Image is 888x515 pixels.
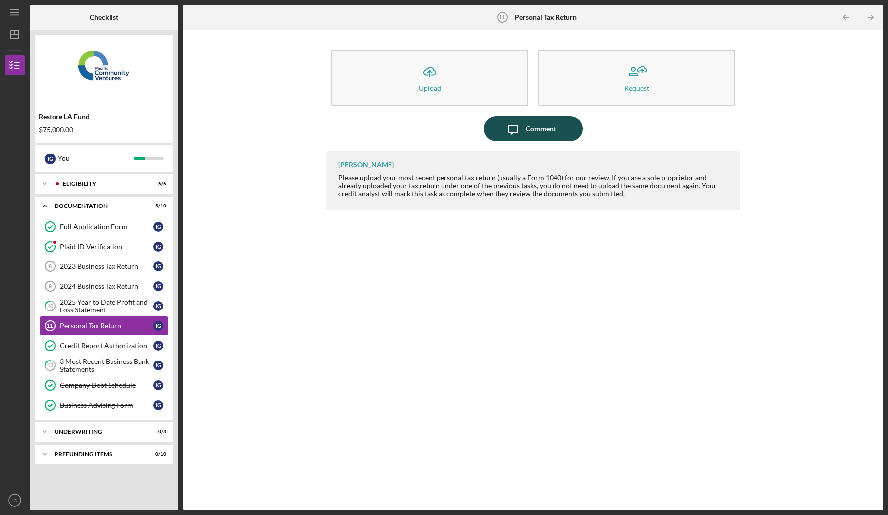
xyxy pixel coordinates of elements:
div: 3 Most Recent Business Bank Statements [60,358,153,373]
div: Documentation [55,203,141,209]
div: Prefunding Items [55,451,141,457]
button: Upload [331,50,528,106]
a: 102025 Year to Date Profit and Loss StatementIG [40,296,168,316]
button: IG [5,490,25,510]
div: You [58,150,134,167]
button: Request [538,50,735,106]
div: Comment [526,116,556,141]
div: I G [153,281,163,291]
a: Business Advising FormIG [40,395,168,415]
div: I G [153,360,163,370]
div: [PERSON_NAME] [338,161,394,169]
tspan: 8 [49,263,52,269]
div: Restore LA Fund [39,113,169,121]
div: 6 / 6 [148,181,166,187]
b: Checklist [90,13,118,21]
div: Full Application Form [60,223,153,231]
a: Company Debt ScheduleIG [40,375,168,395]
a: Full Application FormIG [40,217,168,237]
a: 133 Most Recent Business Bank StatementsIG [40,356,168,375]
div: I G [45,154,55,164]
div: Request [624,84,649,92]
div: I G [153,380,163,390]
div: I G [153,301,163,311]
div: 2025 Year to Date Profit and Loss Statement [60,298,153,314]
a: 92024 Business Tax ReturnIG [40,276,168,296]
div: I G [153,222,163,232]
tspan: 9 [49,283,52,289]
div: Credit Report Authorization [60,342,153,350]
div: I G [153,261,163,271]
div: $75,000.00 [39,126,169,134]
div: I G [153,400,163,410]
div: 2024 Business Tax Return [60,282,153,290]
div: 0 / 10 [148,451,166,457]
div: Eligibility [63,181,141,187]
div: Underwriting [55,429,141,435]
a: Credit Report AuthorizationIG [40,336,168,356]
tspan: 11 [499,14,505,20]
a: 11Personal Tax ReturnIG [40,316,168,336]
tspan: 13 [47,362,53,369]
button: Comment [484,116,583,141]
div: 2023 Business Tax Return [60,262,153,270]
div: Please upload your most recent personal tax return (usually a Form 1040) for our review. If you a... [338,174,730,198]
a: Plaid ID VerificationIG [40,237,168,257]
img: Product logo [35,40,173,99]
b: Personal Tax Return [515,13,577,21]
div: Personal Tax Return [60,322,153,330]
div: Upload [419,84,441,92]
div: 0 / 3 [148,429,166,435]
tspan: 11 [47,323,53,329]
tspan: 10 [47,303,54,309]
div: Plaid ID Verification [60,243,153,251]
a: 82023 Business Tax ReturnIG [40,257,168,276]
div: I G [153,242,163,252]
div: Company Debt Schedule [60,381,153,389]
text: IG [12,498,17,503]
div: Business Advising Form [60,401,153,409]
div: I G [153,321,163,331]
div: 5 / 10 [148,203,166,209]
div: I G [153,341,163,351]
